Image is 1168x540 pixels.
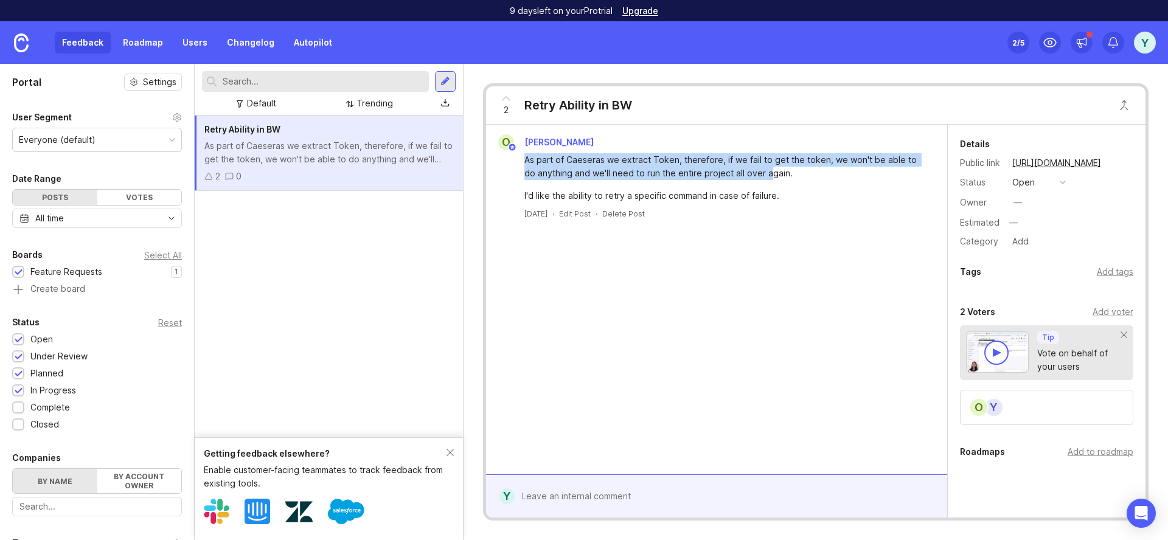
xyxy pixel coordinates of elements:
[524,153,923,180] div: As part of Caeseras we extract Token, therefore, if we fail to get the token, we won't be able to...
[1093,305,1133,319] div: Add voter
[204,463,447,490] div: Enable customer-facing teammates to track feedback from existing tools.
[499,488,515,504] div: Y
[1013,196,1022,209] div: —
[13,190,97,205] div: Posts
[245,499,270,524] img: Intercom logo
[175,32,215,54] a: Users
[1007,32,1029,54] button: 2/5
[524,189,923,202] div: I'd like the ability to retry a specific command in case of failure.
[19,133,96,147] div: Everyone (default)
[12,285,182,296] a: Create board
[1042,333,1054,342] p: Tip
[1127,499,1156,528] div: Open Intercom Messenger
[960,265,981,279] div: Tags
[204,447,447,460] div: Getting feedback elsewhere?
[1097,265,1133,279] div: Add tags
[966,331,1029,373] img: video-thumbnail-vote-d41b83416815613422e2ca741bf692cc.jpg
[204,139,453,166] div: As part of Caeseras we extract Token, therefore, if we fail to get the token, we won't be able to...
[223,75,424,88] input: Search...
[30,333,53,346] div: Open
[984,398,1004,417] div: Y
[220,32,282,54] a: Changelog
[158,319,182,326] div: Reset
[247,97,276,110] div: Default
[510,5,613,17] p: 9 days left on your Pro trial
[236,170,242,183] div: 0
[1134,32,1156,54] button: Y
[960,445,1005,459] div: Roadmaps
[30,384,76,397] div: In Progress
[504,103,509,117] span: 2
[1012,34,1024,51] div: 2 /5
[204,124,280,134] span: Retry Ability in BW
[498,134,514,150] div: O
[144,252,182,258] div: Select All
[97,190,182,205] div: Votes
[204,499,229,524] img: Slack logo
[12,451,61,465] div: Companies
[507,143,516,152] img: member badge
[328,493,364,530] img: Salesforce logo
[143,76,176,88] span: Settings
[960,196,1003,209] div: Owner
[969,398,989,417] div: O
[559,209,591,219] div: Edit Post
[116,32,170,54] a: Roadmap
[14,33,29,52] img: Canny Home
[524,97,632,114] div: Retry Ability in BW
[30,265,102,279] div: Feature Requests
[30,350,88,363] div: Under Review
[960,156,1003,170] div: Public link
[524,137,594,147] span: [PERSON_NAME]
[12,315,40,330] div: Status
[30,401,70,414] div: Complete
[12,171,61,186] div: Date Range
[1009,234,1032,249] div: Add
[12,110,72,125] div: User Segment
[12,247,43,262] div: Boards
[960,218,999,227] div: Estimated
[1112,93,1136,117] button: Close button
[602,209,645,219] div: Delete Post
[162,213,181,223] svg: toggle icon
[356,97,393,110] div: Trending
[35,212,64,225] div: All time
[596,209,597,219] div: ·
[960,305,995,319] div: 2 Voters
[13,469,97,493] label: By name
[1012,176,1035,189] div: open
[19,500,175,513] input: Search...
[1003,234,1032,249] a: Add
[97,469,182,493] label: By account owner
[552,209,554,219] div: ·
[622,7,658,15] a: Upgrade
[960,235,1003,248] div: Category
[30,367,63,380] div: Planned
[1006,215,1021,230] div: —
[1009,155,1105,171] a: [URL][DOMAIN_NAME]
[175,267,178,277] p: 1
[1068,445,1133,459] div: Add to roadmap
[30,418,59,431] div: Closed
[215,170,220,183] div: 2
[12,75,41,89] h1: Portal
[195,116,463,191] a: Retry Ability in BWAs part of Caeseras we extract Token, therefore, if we fail to get the token, ...
[1037,347,1121,373] div: Vote on behalf of your users
[285,498,313,525] img: Zendesk logo
[124,74,182,91] button: Settings
[491,134,603,150] a: O[PERSON_NAME]
[960,137,990,151] div: Details
[287,32,339,54] a: Autopilot
[960,176,1003,189] div: Status
[524,209,547,219] a: [DATE]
